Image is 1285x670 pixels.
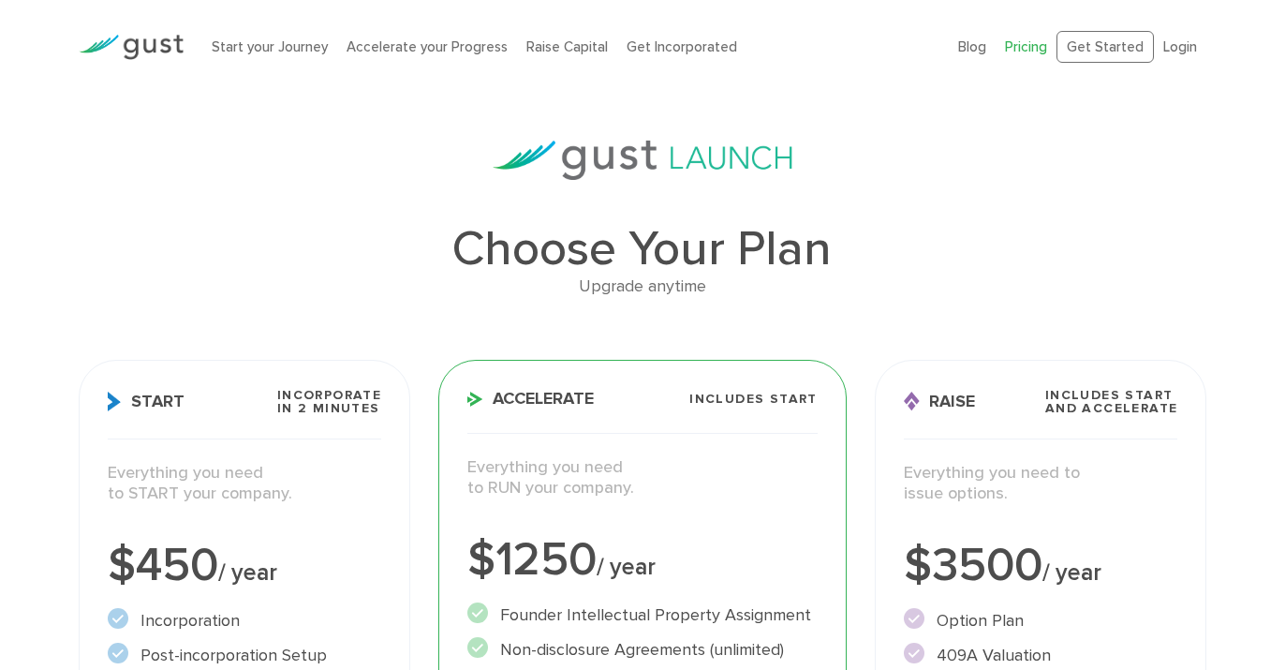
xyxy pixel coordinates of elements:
a: Get Incorporated [627,38,737,55]
div: Upgrade anytime [79,274,1207,301]
span: / year [218,558,277,587]
a: Accelerate your Progress [347,38,508,55]
span: Accelerate [467,391,594,408]
a: Get Started [1056,31,1154,64]
a: Login [1163,38,1197,55]
li: Incorporation [108,608,382,633]
img: Raise Icon [904,392,920,411]
a: Raise Capital [526,38,608,55]
div: $1250 [467,537,818,584]
a: Blog [958,38,986,55]
span: Includes START [689,393,818,406]
span: / year [1042,558,1101,587]
p: Everything you need to START your company. [108,463,382,505]
span: / year [597,553,656,581]
li: 409A Valuation [904,643,1178,668]
img: Start Icon X2 [108,392,122,411]
img: gust-launch-logos.svg [493,141,792,180]
p: Everything you need to RUN your company. [467,457,818,499]
img: Accelerate Icon [467,392,483,407]
li: Option Plan [904,608,1178,633]
span: Includes START and ACCELERATE [1045,389,1178,415]
span: Raise [904,392,975,411]
a: Start your Journey [212,38,328,55]
h1: Choose Your Plan [79,225,1207,274]
div: $450 [108,543,382,589]
span: Start [108,392,185,411]
span: Incorporate in 2 Minutes [277,389,381,415]
a: Pricing [1005,38,1047,55]
div: $3500 [904,543,1178,589]
li: Non-disclosure Agreements (unlimited) [467,637,818,663]
li: Post-incorporation Setup [108,643,382,668]
li: Founder Intellectual Property Assignment [467,603,818,628]
img: Gust Logo [79,35,184,60]
p: Everything you need to issue options. [904,463,1178,505]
